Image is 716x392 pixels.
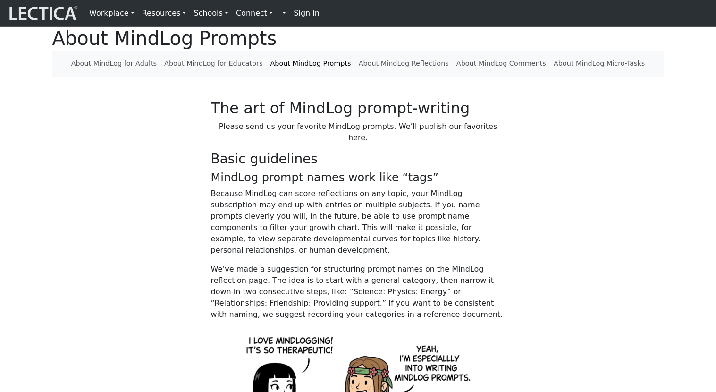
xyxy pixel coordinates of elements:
img: lecticalive [7,4,78,22]
p: Please send us your favorite MindLog prompts. We’ll publish our favorites here. [211,121,505,144]
p: Because MindLog can score reflections on any topic, your MindLog subscription may end up with ent... [211,188,505,256]
h3: Basic guidelines [211,151,505,167]
a: Schools [190,4,232,23]
a: Workplace [85,4,138,23]
a: About MindLog Comments [453,55,550,73]
a: About MindLog Reflections [355,55,453,73]
a: Sign in [290,4,323,23]
a: Connect [232,4,277,23]
h2: The art of MindLog prompt-writing [211,99,505,117]
strong: Sign in [294,9,320,17]
a: About MindLog for Adults [67,55,160,73]
a: About MindLog Prompts [266,55,354,73]
h4: MindLog prompt names work like “tags” [211,171,505,185]
a: About MindLog for Educators [160,55,266,73]
h1: About MindLog Prompts [52,27,664,50]
a: Resources [138,4,190,23]
p: We’ve made a suggestion for structuring prompt names on the MindLog reflection page. The idea is ... [211,264,505,320]
a: About MindLog Micro-Tasks [550,55,649,73]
